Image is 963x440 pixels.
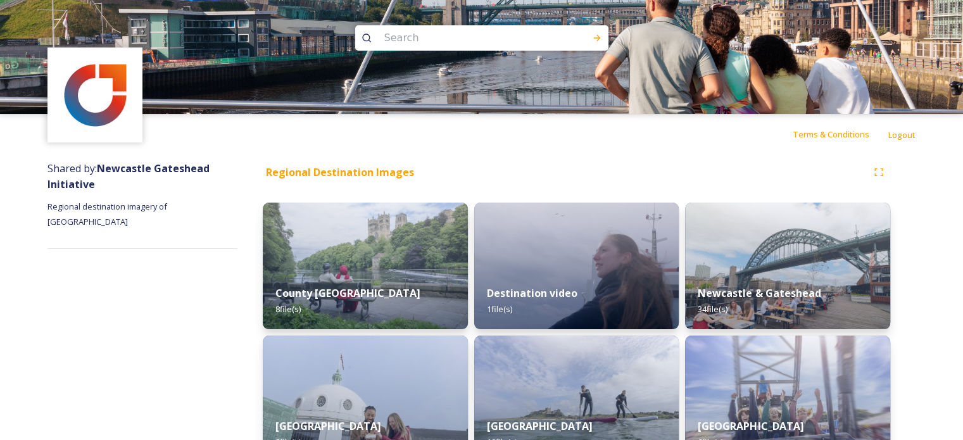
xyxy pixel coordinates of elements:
[378,24,551,52] input: Search
[275,286,420,300] strong: County [GEOGRAPHIC_DATA]
[698,419,803,433] strong: [GEOGRAPHIC_DATA]
[275,419,381,433] strong: [GEOGRAPHIC_DATA]
[474,203,679,329] img: 3227c317-50d5-4cba-8cdb-a269709aaf42.jpg
[888,129,916,141] span: Logout
[793,129,869,140] span: Terms & Conditions
[698,303,727,315] span: 34 file(s)
[698,286,821,300] strong: Newcastle & Gateshead
[487,286,577,300] strong: Destination video
[47,201,169,227] span: Regional destination imagery of [GEOGRAPHIC_DATA]
[685,203,890,329] img: 8a14ef11-9e2a-4679-8877-94d9730b584c.jpg
[47,161,210,191] span: Shared by:
[49,49,141,141] img: 713a3bf3-d4e9-485e-a0d0-f4fd3e88a8ea.jpg
[487,303,512,315] span: 1 file(s)
[263,203,468,329] img: d8d5ffe0-aa30-41af-bd63-47621c4a8ec3.jpg
[266,165,414,179] strong: Regional Destination Images
[47,161,210,191] strong: Newcastle Gateshead Initiative
[487,419,593,433] strong: [GEOGRAPHIC_DATA]
[275,303,301,315] span: 8 file(s)
[793,127,888,142] a: Terms & Conditions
